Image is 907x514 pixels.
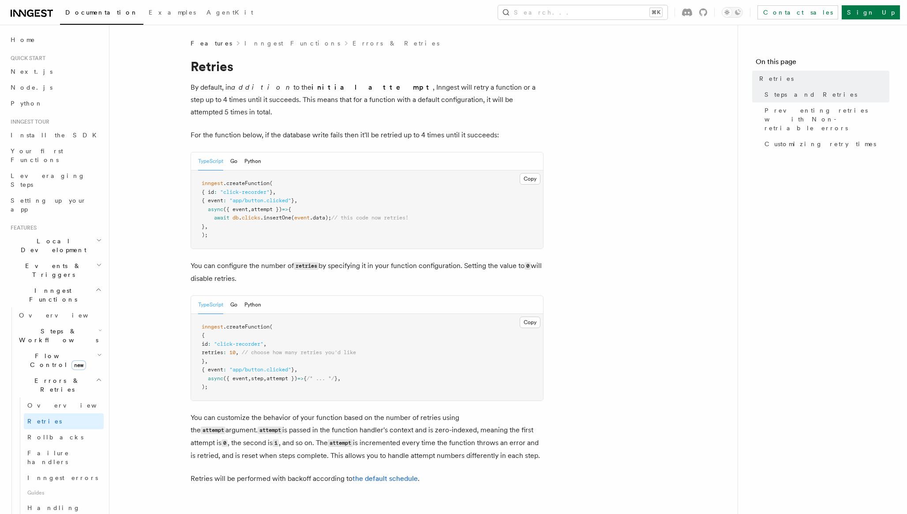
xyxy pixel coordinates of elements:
[328,439,352,447] code: attempt
[223,197,226,204] span: :
[11,197,86,213] span: Setting up your app
[202,349,223,355] span: retries
[71,360,86,370] span: new
[7,233,104,258] button: Local Development
[202,223,205,230] span: }
[15,373,104,397] button: Errors & Retries
[191,412,543,462] p: You can customize the behavior of your function based on the number of retries using the argument...
[202,367,223,373] span: { event
[27,418,62,425] span: Retries
[761,102,889,136] a: Preventing retries with Non-retriable errors
[291,197,294,204] span: }
[11,172,85,188] span: Leveraging Steps
[202,189,214,195] span: { id
[206,9,253,16] span: AgentKit
[229,367,291,373] span: "app/button.clicked"
[310,215,331,221] span: .data);
[244,152,261,170] button: Python
[60,3,143,25] a: Documentation
[24,397,104,413] a: Overview
[236,349,239,355] span: ,
[205,358,208,364] span: ,
[24,413,104,429] a: Retries
[27,474,98,481] span: Inngest errors
[650,8,662,17] kbd: ⌘K
[202,232,208,238] span: );
[15,307,104,323] a: Overview
[11,68,52,75] span: Next.js
[202,324,223,330] span: inngest
[191,81,543,118] p: By default, in to the , Inngest will retry a function or a step up to 4 times until it succeeds. ...
[756,57,889,71] h4: On this page
[191,472,543,485] p: Retries will be performed with backoff according to .
[198,152,223,170] button: TypeScript
[7,127,104,143] a: Install the SDK
[7,118,49,125] span: Inngest tour
[239,215,242,221] span: .
[191,129,543,141] p: For the function below, if the database write fails then it'll be retried up to 4 times until it ...
[202,341,208,347] span: id
[258,427,282,434] code: attempt
[331,215,409,221] span: // this code now retries!
[352,39,439,48] a: Errors & Retries
[149,9,196,16] span: Examples
[244,39,340,48] a: Inngest Functions
[223,367,226,373] span: :
[7,64,104,79] a: Next.js
[263,375,266,382] span: ,
[15,376,96,394] span: Errors & Retries
[288,206,291,212] span: {
[244,296,261,314] button: Python
[270,324,273,330] span: (
[761,136,889,152] a: Customizing retry times
[198,296,223,314] button: TypeScript
[7,237,96,254] span: Local Development
[191,58,543,74] h1: Retries
[214,215,229,221] span: await
[191,39,232,48] span: Features
[520,317,540,328] button: Copy
[202,180,223,186] span: inngest
[266,375,297,382] span: attempt })
[231,83,293,91] em: addition
[304,375,307,382] span: {
[24,445,104,470] a: Failure handlers
[11,147,63,163] span: Your first Functions
[19,312,110,319] span: Overview
[248,206,251,212] span: ,
[7,224,37,231] span: Features
[334,375,337,382] span: }
[15,327,98,344] span: Steps & Workflows
[765,106,889,132] span: Preventing retries with Non-retriable errors
[202,332,205,338] span: {
[498,5,667,19] button: Search...⌘K
[201,427,225,434] code: attempt
[232,215,239,221] span: db
[7,32,104,48] a: Home
[7,261,96,279] span: Events & Triggers
[27,434,83,441] span: Rollbacks
[214,341,263,347] span: "click-recorder"
[65,9,138,16] span: Documentation
[15,351,97,369] span: Flow Control
[294,262,319,270] code: retries
[270,189,273,195] span: }
[765,90,857,99] span: Steps and Retries
[11,132,102,139] span: Install the SDK
[201,3,259,24] a: AgentKit
[223,375,248,382] span: ({ event
[229,197,291,204] span: "app/button.clicked"
[311,83,433,91] strong: initial attempt
[520,173,540,185] button: Copy
[221,439,228,447] code: 0
[7,143,104,168] a: Your first Functions
[251,375,263,382] span: step
[282,206,288,212] span: =>
[15,348,104,373] button: Flow Controlnew
[273,439,279,447] code: 1
[27,402,118,409] span: Overview
[260,215,291,221] span: .insertOne
[757,5,838,19] a: Contact sales
[242,215,260,221] span: clicks
[248,375,251,382] span: ,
